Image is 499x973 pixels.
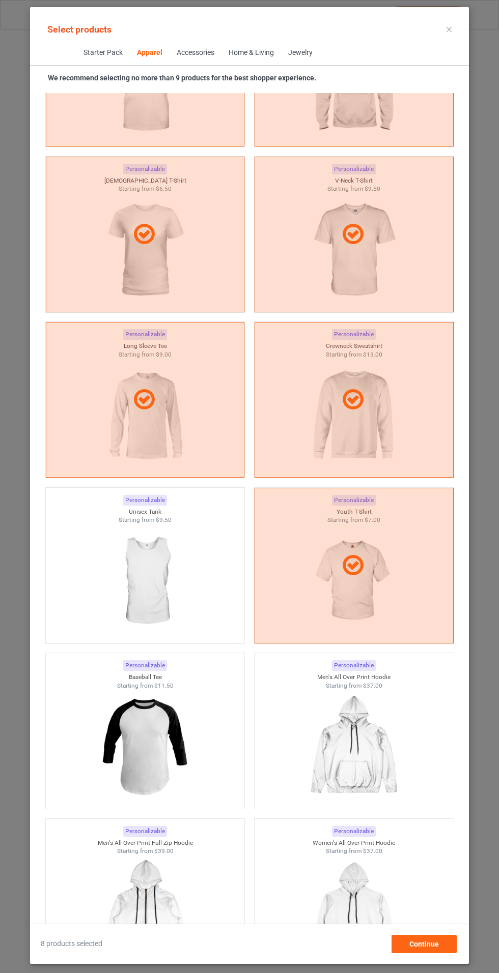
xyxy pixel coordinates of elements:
[46,847,245,856] div: Starting from
[363,847,382,854] span: $37.00
[46,839,245,847] div: Men's All Over Print Full Zip Hoodie
[99,524,190,638] img: regular.jpg
[99,690,190,804] img: regular.jpg
[228,48,273,58] div: Home & Living
[332,660,376,671] div: Personalizable
[123,660,167,671] div: Personalizable
[154,682,173,689] span: $11.50
[41,939,102,949] span: 8 products selected
[409,940,439,948] span: Continue
[255,682,454,690] div: Starting from
[123,826,167,837] div: Personalizable
[46,682,245,690] div: Starting from
[363,682,382,689] span: $37.00
[308,690,399,804] img: regular.jpg
[255,839,454,847] div: Women's All Over Print Hoodie
[154,847,173,854] span: $39.00
[136,48,162,58] div: Apparel
[46,508,245,516] div: Unisex Tank
[99,856,190,969] img: regular.jpg
[255,673,454,682] div: Men's All Over Print Hoodie
[48,74,316,82] strong: We recommend selecting no more than 9 products for the best shopper experience.
[332,826,376,837] div: Personalizable
[76,41,129,65] span: Starter Pack
[176,48,214,58] div: Accessories
[123,495,167,506] div: Personalizable
[46,673,245,682] div: Baseball Tee
[255,847,454,856] div: Starting from
[156,516,172,523] span: $9.50
[288,48,312,58] div: Jewelry
[46,516,245,524] div: Starting from
[392,935,457,953] div: Continue
[47,24,112,35] span: Select products
[308,856,399,969] img: regular.jpg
